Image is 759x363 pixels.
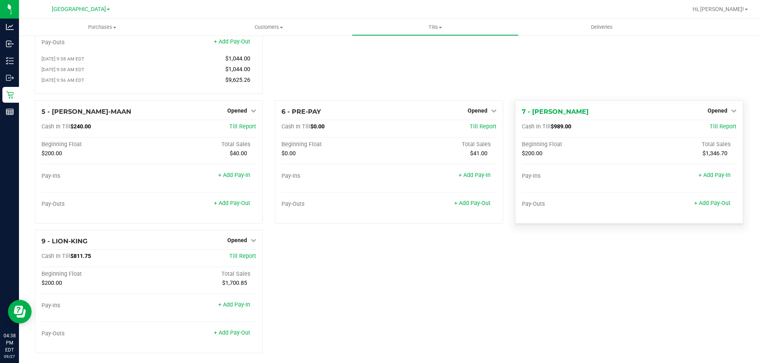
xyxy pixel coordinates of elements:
span: Opened [708,107,727,114]
inline-svg: Inventory [6,57,14,65]
span: $200.00 [522,150,542,157]
span: $240.00 [70,123,91,130]
span: $1,044.00 [225,55,250,62]
span: $989.00 [551,123,571,130]
div: Pay-Ins [281,173,389,180]
div: Total Sales [389,141,497,148]
span: $41.00 [470,150,487,157]
span: $811.75 [70,253,91,260]
div: Pay-Ins [522,173,629,180]
a: Purchases [19,19,185,36]
span: 9 - LION-KING [42,237,87,245]
div: Pay-Ins [42,302,149,309]
span: $200.00 [42,150,62,157]
span: [DATE] 9:58 AM EDT [42,56,84,62]
div: Pay-Outs [42,39,149,46]
a: Till Report [710,123,736,130]
div: Pay-Outs [42,201,149,208]
inline-svg: Outbound [6,74,14,82]
span: $200.00 [42,280,62,286]
span: 5 - [PERSON_NAME]-MAAN [42,108,131,115]
a: + Add Pay-In [218,172,250,179]
span: Hi, [PERSON_NAME]! [693,6,744,12]
a: + Add Pay-Out [214,38,250,45]
a: + Add Pay-Out [214,200,250,207]
span: $40.00 [230,150,247,157]
span: Cash In Till [281,123,310,130]
span: Purchases [19,24,185,31]
div: Pay-Outs [281,201,389,208]
span: Cash In Till [42,123,70,130]
span: Opened [227,107,247,114]
inline-svg: Inbound [6,40,14,48]
inline-svg: Retail [6,91,14,99]
span: Opened [468,107,487,114]
span: $1,044.00 [225,66,250,73]
div: Beginning Float [281,141,389,148]
span: $9,625.26 [225,77,250,83]
a: Tills [352,19,518,36]
div: Beginning Float [42,141,149,148]
span: Cash In Till [42,253,70,260]
div: Pay-Outs [42,330,149,337]
span: $1,700.85 [222,280,247,286]
p: 09/27 [4,354,15,359]
a: + Add Pay-Out [454,200,491,207]
span: Cash In Till [522,123,551,130]
span: 7 - [PERSON_NAME] [522,108,589,115]
inline-svg: Analytics [6,23,14,31]
a: + Add Pay-Out [214,329,250,336]
span: Deliveries [580,24,623,31]
span: [DATE] 9:58 AM EDT [42,67,84,72]
a: + Add Pay-In [699,172,731,179]
span: Opened [227,237,247,243]
div: Total Sales [629,141,736,148]
inline-svg: Reports [6,108,14,116]
div: Total Sales [149,271,257,278]
span: Customers [186,24,351,31]
a: Till Report [229,253,256,260]
span: Tills [352,24,518,31]
a: Deliveries [519,19,685,36]
p: 04:38 PM EDT [4,332,15,354]
a: + Add Pay-In [459,172,491,179]
a: Customers [185,19,352,36]
span: $0.00 [281,150,296,157]
span: $1,346.70 [702,150,727,157]
iframe: Resource center [8,300,32,324]
a: + Add Pay-Out [694,200,731,207]
div: Beginning Float [522,141,629,148]
div: Total Sales [149,141,257,148]
div: Pay-Ins [42,173,149,180]
span: [GEOGRAPHIC_DATA] [52,6,106,13]
a: + Add Pay-In [218,301,250,308]
a: Till Report [229,123,256,130]
span: [DATE] 9:56 AM EDT [42,77,84,83]
span: $0.00 [310,123,325,130]
span: 6 - PRE-PAY [281,108,321,115]
div: Beginning Float [42,271,149,278]
a: Till Report [470,123,497,130]
div: Pay-Outs [522,201,629,208]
